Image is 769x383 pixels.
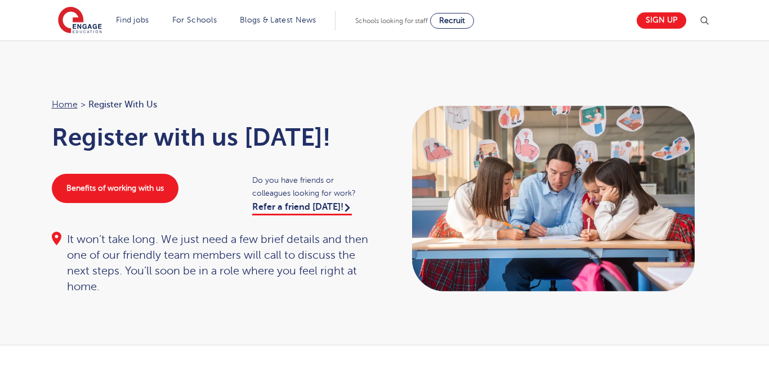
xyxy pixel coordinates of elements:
div: It won’t take long. We just need a few brief details and then one of our friendly team members wi... [52,232,374,295]
img: Engage Education [58,7,102,35]
span: Schools looking for staff [355,17,428,25]
a: Home [52,100,78,110]
a: Recruit [430,13,474,29]
a: Sign up [637,12,686,29]
a: Find jobs [116,16,149,24]
a: For Schools [172,16,217,24]
span: > [81,100,86,110]
span: Do you have friends or colleagues looking for work? [252,174,373,200]
nav: breadcrumb [52,97,374,112]
a: Benefits of working with us [52,174,178,203]
a: Blogs & Latest News [240,16,316,24]
a: Refer a friend [DATE]! [252,202,352,215]
h1: Register with us [DATE]! [52,123,374,151]
span: Register with us [88,97,157,112]
span: Recruit [439,16,465,25]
